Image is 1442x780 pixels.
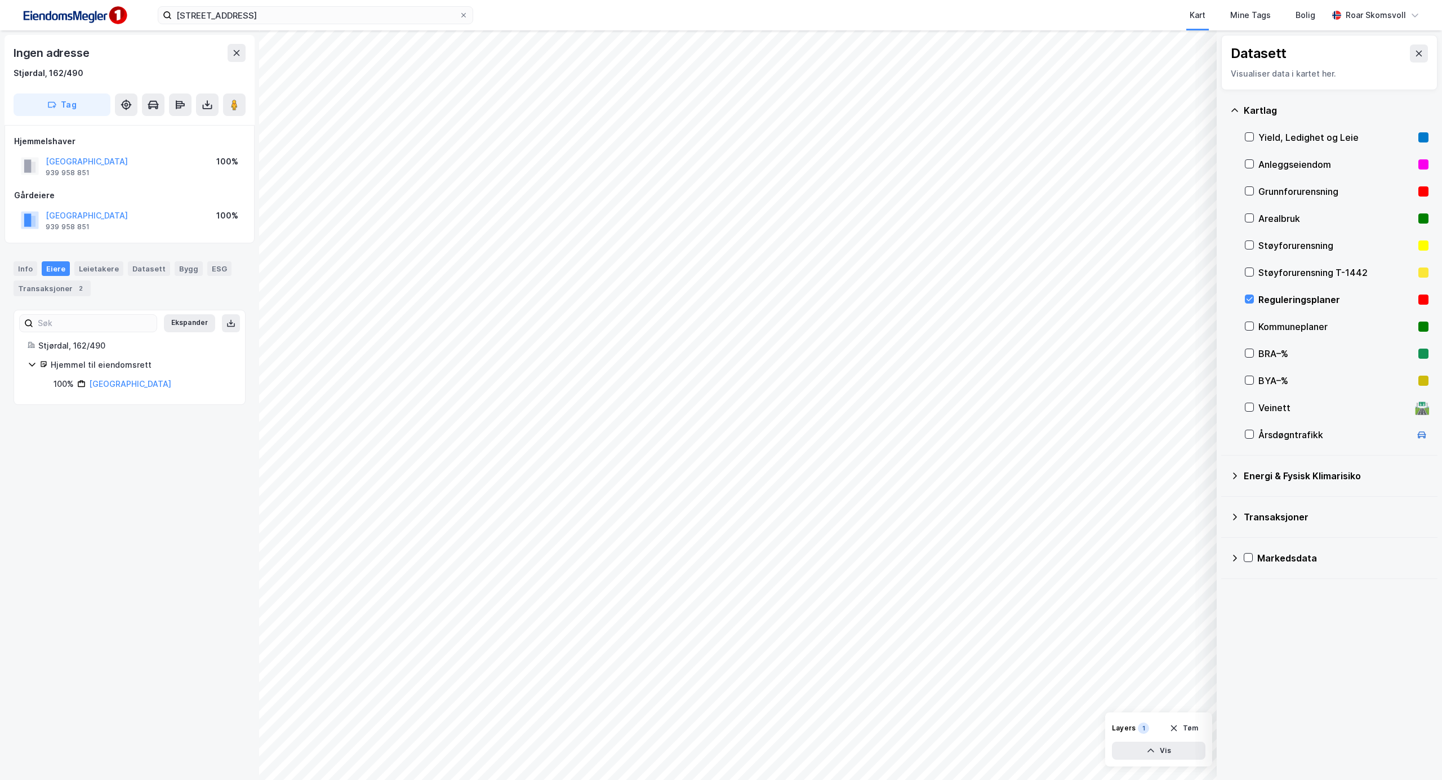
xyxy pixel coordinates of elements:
[38,339,232,353] div: Stjørdal, 162/490
[14,66,83,80] div: Stjørdal, 162/490
[1386,726,1442,780] div: Kontrollprogram for chat
[172,7,459,24] input: Søk på adresse, matrikkel, gårdeiere, leietakere eller personer
[89,379,171,389] a: [GEOGRAPHIC_DATA]
[216,155,238,168] div: 100%
[128,261,170,276] div: Datasett
[75,283,86,294] div: 2
[175,261,203,276] div: Bygg
[1296,8,1315,22] div: Bolig
[1231,44,1287,63] div: Datasett
[1244,469,1428,483] div: Energi & Fysisk Klimarisiko
[18,3,131,28] img: F4PB6Px+NJ5v8B7XTbfpPpyloAAAAASUVORK5CYII=
[74,261,123,276] div: Leietakere
[14,280,91,296] div: Transaksjoner
[1258,320,1414,333] div: Kommuneplaner
[1257,551,1428,565] div: Markedsdata
[216,209,238,222] div: 100%
[1258,347,1414,360] div: BRA–%
[164,314,215,332] button: Ekspander
[1190,8,1205,22] div: Kart
[1230,8,1271,22] div: Mine Tags
[51,358,232,372] div: Hjemmel til eiendomsrett
[14,135,245,148] div: Hjemmelshaver
[1258,401,1410,414] div: Veinett
[42,261,70,276] div: Eiere
[14,93,110,116] button: Tag
[14,261,37,276] div: Info
[1244,510,1428,524] div: Transaksjoner
[1414,400,1430,415] div: 🛣️
[1258,428,1410,442] div: Årsdøgntrafikk
[1258,212,1414,225] div: Arealbruk
[1112,742,1205,760] button: Vis
[1258,293,1414,306] div: Reguleringsplaner
[1258,266,1414,279] div: Støyforurensning T-1442
[1258,131,1414,144] div: Yield, Ledighet og Leie
[1386,726,1442,780] iframe: Chat Widget
[1138,723,1149,734] div: 1
[1112,724,1136,733] div: Layers
[54,377,74,391] div: 100%
[1258,374,1414,387] div: BYA–%
[207,261,232,276] div: ESG
[1258,239,1414,252] div: Støyforurensning
[14,189,245,202] div: Gårdeiere
[46,168,90,177] div: 939 958 851
[1231,67,1428,81] div: Visualiser data i kartet her.
[1162,719,1205,737] button: Tøm
[14,44,91,62] div: Ingen adresse
[1258,158,1414,171] div: Anleggseiendom
[1346,8,1406,22] div: Roar Skomsvoll
[1258,185,1414,198] div: Grunnforurensning
[33,315,157,332] input: Søk
[46,222,90,231] div: 939 958 851
[1244,104,1428,117] div: Kartlag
